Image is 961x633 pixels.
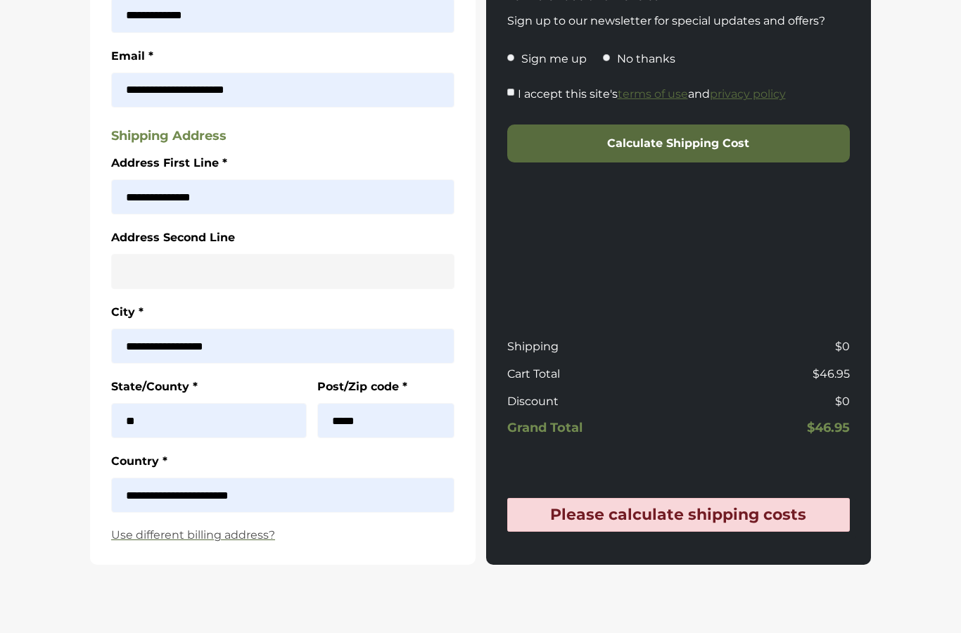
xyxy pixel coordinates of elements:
label: Post/Zip code * [317,378,407,396]
p: Shipping [507,338,673,355]
p: Sign me up [521,51,587,68]
p: Discount [507,393,673,410]
h4: Please calculate shipping costs [515,506,843,524]
button: Calculate Shipping Cost [507,124,851,162]
p: $0 [684,393,850,410]
h5: Grand Total [507,421,673,436]
label: State/County * [111,378,198,396]
h5: $46.95 [684,421,850,436]
label: I accept this site's and [518,85,786,103]
p: Sign up to our newsletter for special updates and offers? [507,13,851,30]
a: privacy policy [710,87,786,101]
label: Address First Line * [111,154,227,172]
p: $0 [684,338,850,355]
label: Address Second Line [111,229,235,247]
h5: Shipping Address [111,129,454,144]
label: Email * [111,47,153,65]
a: terms of use [618,87,688,101]
a: Use different billing address? [111,527,454,544]
label: City * [111,303,144,321]
p: Cart Total [507,366,673,383]
p: No thanks [617,51,675,68]
label: Country * [111,452,167,471]
p: $46.95 [684,366,850,383]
